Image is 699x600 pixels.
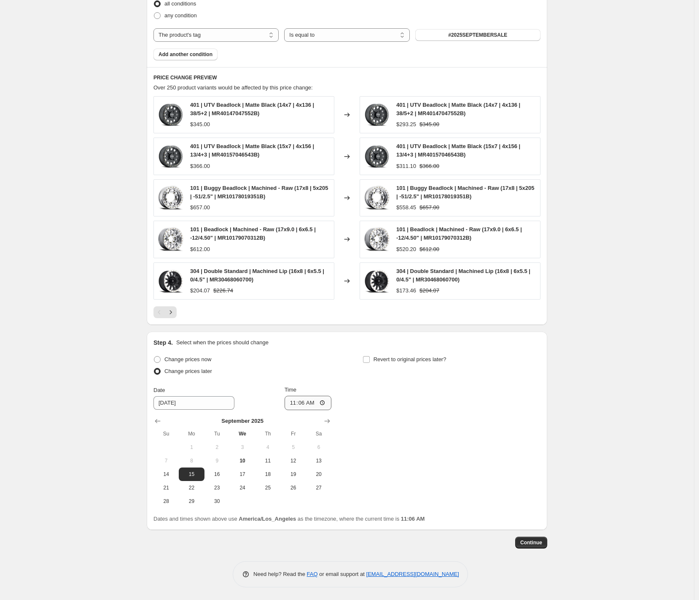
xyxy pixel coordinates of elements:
img: MR_101_Buggy_Beadlock_Machined_Web_80x.jpg [364,185,390,211]
span: We [233,430,252,437]
div: $657.00 [190,203,210,212]
button: #2025SEPTEMBERSALE [415,29,540,41]
img: MRW_401-4lug-matte-black-15x7-1000_80x.png [364,144,390,169]
img: MR_304_Double_Standard_Machined_305_Cap_80x.png [158,268,183,294]
button: Wednesday September 24 2025 [230,481,255,495]
span: 8 [182,457,201,464]
span: 26 [284,484,303,491]
span: 12 [284,457,303,464]
input: 12:00 [285,396,332,410]
h6: PRICE CHANGE PREVIEW [153,74,540,81]
th: Wednesday [230,427,255,441]
strike: $226.74 [213,286,233,295]
button: Tuesday September 23 2025 [204,481,230,495]
button: Continue [515,537,547,549]
span: 22 [182,484,201,491]
span: Tu [208,430,226,437]
strike: $612.00 [419,245,439,254]
span: 18 [258,471,277,478]
img: MR_101_Beadlock_Machined_80x.jpg [158,227,183,252]
img: MR_304_Double_Standard_Machined_305_Cap_80x.png [364,268,390,294]
span: 304 | Double Standard | Machined Lip (16x8 | 6x5.5 | 0/4.5" | MR30468060700) [190,268,324,283]
span: 9 [208,457,226,464]
span: 304 | Double Standard | Machined Lip (16x8 | 6x5.5 | 0/4.5" | MR30468060700) [396,268,530,283]
span: 101 | Beadlock | Machined - Raw (17x9.0 | 6x6.5 | -12/4.50" | MR10179070312B) [190,226,316,241]
div: $612.00 [190,245,210,254]
span: 6 [309,444,328,451]
span: 1 [182,444,201,451]
span: 3 [233,444,252,451]
b: 11:06 AM [401,516,425,522]
img: MRW_401-4lug-matte-black-15x7-1000_80x.png [364,102,390,127]
span: 2 [208,444,226,451]
button: Wednesday September 17 2025 [230,468,255,481]
button: Tuesday September 9 2025 [204,454,230,468]
span: Add another condition [159,51,212,58]
th: Saturday [306,427,331,441]
span: Su [157,430,175,437]
span: 17 [233,471,252,478]
img: MRW_401-4lug-matte-black-15x7-1000_80x.png [158,102,183,127]
button: Tuesday September 30 2025 [204,495,230,508]
div: $366.00 [190,162,210,170]
span: Over 250 product variants would be affected by this price change: [153,84,313,91]
span: or email support at [318,571,366,577]
th: Thursday [255,427,280,441]
span: Dates and times shown above use as the timezone, where the current time is [153,516,425,522]
button: Monday September 29 2025 [179,495,204,508]
span: Sa [309,430,328,437]
span: 101 | Buggy Beadlock | Machined - Raw (17x8 | 5x205 | -51/2.5" | MR10178019351B) [396,185,534,200]
button: Monday September 22 2025 [179,481,204,495]
span: Need help? Read the [253,571,307,577]
span: 4 [258,444,277,451]
strike: $204.07 [419,286,439,295]
button: Thursday September 4 2025 [255,441,280,454]
button: Saturday September 20 2025 [306,468,331,481]
button: Wednesday September 3 2025 [230,441,255,454]
th: Friday [281,427,306,441]
span: #2025SEPTEMBERSALE [448,32,507,38]
button: Tuesday September 16 2025 [204,468,230,481]
button: Add another condition [153,49,218,60]
span: Change prices later [164,368,212,374]
button: Thursday September 18 2025 [255,468,280,481]
span: Continue [520,539,542,546]
span: 13 [309,457,328,464]
img: MR_101_Beadlock_Machined_80x.jpg [364,227,390,252]
button: Saturday September 27 2025 [306,481,331,495]
th: Sunday [153,427,179,441]
span: 27 [309,484,328,491]
button: Sunday September 14 2025 [153,468,179,481]
span: Time [285,386,296,393]
span: 101 | Buggy Beadlock | Machined - Raw (17x8 | 5x205 | -51/2.5" | MR10178019351B) [190,185,328,200]
p: Select when the prices should change [176,338,269,347]
nav: Pagination [153,306,177,318]
button: Sunday September 7 2025 [153,454,179,468]
button: Monday September 1 2025 [179,441,204,454]
div: $293.25 [396,120,416,129]
div: $204.07 [190,286,210,295]
span: 30 [208,498,226,505]
span: 11 [258,457,277,464]
button: Friday September 19 2025 [281,468,306,481]
span: 10 [233,457,252,464]
input: 9/10/2025 [153,396,234,410]
span: 401 | UTV Beadlock | Matte Black (14x7 | 4x136 | 38/5+2 | MR40147047552B) [190,102,314,116]
div: $558.45 [396,203,416,212]
span: 5 [284,444,303,451]
button: Monday September 15 2025 [179,468,204,481]
span: 19 [284,471,303,478]
span: Th [258,430,277,437]
span: any condition [164,12,197,19]
span: 101 | Beadlock | Machined - Raw (17x9.0 | 6x6.5 | -12/4.50" | MR10179070312B) [396,226,522,241]
button: Tuesday September 2 2025 [204,441,230,454]
th: Monday [179,427,204,441]
span: 15 [182,471,201,478]
button: Saturday September 6 2025 [306,441,331,454]
button: Friday September 5 2025 [281,441,306,454]
span: Revert to original prices later? [374,356,446,362]
button: Sunday September 21 2025 [153,481,179,495]
span: Change prices now [164,356,211,362]
img: MR_101_Buggy_Beadlock_Machined_Web_80x.jpg [158,185,183,211]
button: Thursday September 25 2025 [255,481,280,495]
